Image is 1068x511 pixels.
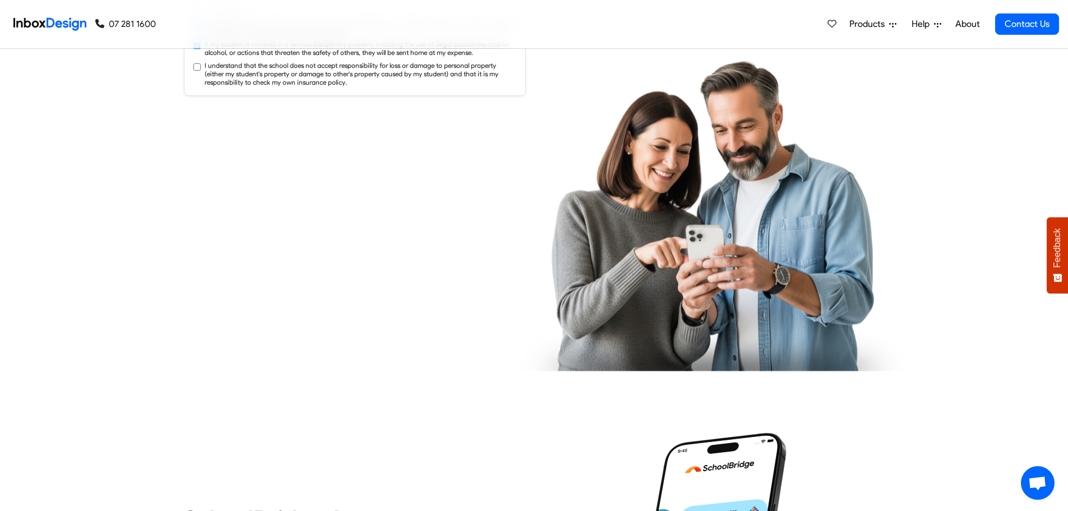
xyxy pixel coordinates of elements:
span: Feedback [1052,228,1062,268]
span: Products [849,17,889,31]
a: Products [845,13,901,35]
a: Open chat [1021,466,1055,500]
a: About [952,13,983,35]
a: Help [907,13,946,35]
a: Contact Us [995,13,1059,35]
label: I understand that the school does not accept responsibility for loss or damage to personal proper... [205,61,516,86]
button: Feedback - Show survey [1047,217,1068,293]
span: Help [912,17,934,31]
a: 07 281 1600 [95,17,156,31]
img: parents_using_phone.png [521,60,905,371]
